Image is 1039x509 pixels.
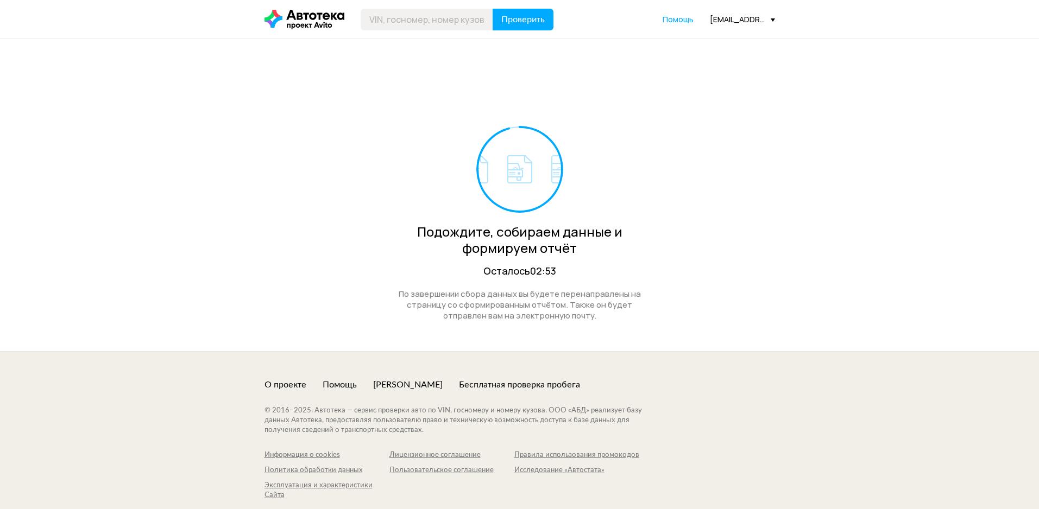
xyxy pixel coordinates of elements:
[387,224,653,256] div: Подождите, собираем данные и формируем отчёт
[459,379,580,391] a: Бесплатная проверка пробега
[663,14,694,25] a: Помощь
[373,379,443,391] a: [PERSON_NAME]
[710,14,775,24] div: [EMAIL_ADDRESS][DOMAIN_NAME]
[361,9,493,30] input: VIN, госномер, номер кузова
[514,450,639,460] a: Правила использования промокодов
[265,379,306,391] a: О проекте
[389,466,514,475] a: Пользовательское соглашение
[493,9,553,30] button: Проверить
[323,379,357,391] a: Помощь
[387,289,653,321] div: По завершении сбора данных вы будете перенаправлены на страницу со сформированным отчётом. Также ...
[265,466,389,475] a: Политика обработки данных
[389,450,514,460] a: Лицензионное соглашение
[265,406,664,435] div: © 2016– 2025 . Автотека — сервис проверки авто по VIN, госномеру и номеру кузова. ООО «АБД» реали...
[501,15,545,24] span: Проверить
[387,264,653,278] div: Осталось 02:53
[265,450,389,460] a: Информация о cookies
[265,481,389,500] a: Эксплуатация и характеристики Сайта
[514,466,639,475] a: Исследование «Автостата»
[663,14,694,24] span: Помощь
